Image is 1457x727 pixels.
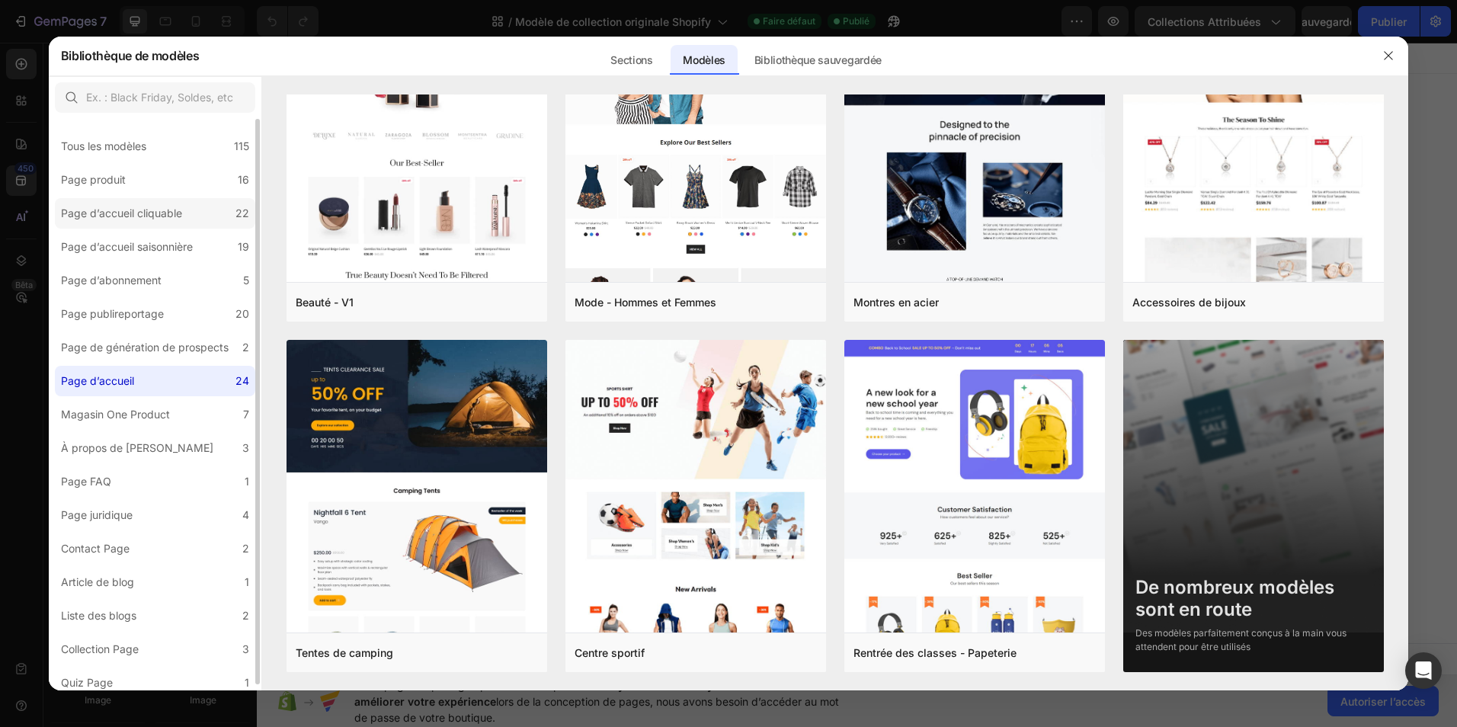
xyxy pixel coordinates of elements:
div: 24 [235,372,249,390]
div: 16 [238,171,249,189]
span: inspired by CRO experts [429,268,533,282]
div: Des modèles parfaitement conçus à la main vous attendent pour être utilisés [1135,626,1372,654]
div: 2 [242,607,249,625]
div: Montres en acier [853,293,939,312]
div: 1 [245,674,249,692]
div: Mode - Hommes et Femmes [575,293,716,312]
div: Ouvrez Intercom Messenger [1405,652,1442,689]
span: Add section [564,215,636,231]
div: Quiz Page [61,674,113,692]
div: Add blank section [668,249,761,265]
div: 7 [243,405,249,424]
span: then drag & drop elements [656,268,770,282]
div: Page juridique [61,506,133,524]
div: 1 [245,573,249,591]
div: Page d’accueil saisonnière [61,238,193,256]
div: Magasin One Product [61,405,170,424]
div: 1 [245,472,249,491]
div: 3 [242,640,249,658]
div: Bibliothèque sauvegardée [742,45,894,75]
div: Generate layout [556,249,636,265]
div: 2 [242,338,249,357]
div: Page de génération de prospects [61,338,229,357]
div: Tous les modèles [61,137,146,155]
div: Accessoires de bijoux [1132,293,1246,312]
div: 20 [235,305,249,323]
div: Collection Page [61,640,139,658]
div: Page publireportage [61,305,164,323]
div: 5 [243,271,249,290]
div: À propos de [PERSON_NAME] [61,439,213,457]
div: Page d’abonnement [61,271,162,290]
div: Page produit [61,171,126,189]
div: 19 [238,238,249,256]
div: 2 [242,540,249,558]
div: Page d’accueil [61,372,134,390]
div: Rentrée des classes - Papeterie [853,644,1017,662]
div: Modèles [671,45,738,75]
div: Choose templates [436,249,528,265]
span: Shopify section: main-collection [537,143,687,162]
input: Ex. : Black Friday, Soldes, etc. [55,82,255,113]
div: Contact Page [61,540,130,558]
div: 22 [235,204,249,223]
div: Sections [598,45,664,75]
h2: Bibliothèque de modèles [61,36,200,75]
div: 3 [242,439,249,457]
div: Centre sportif [575,644,645,662]
div: Beauté - V1 [296,293,354,312]
div: Page FAQ [61,472,111,491]
span: Shopify section: section [556,62,668,81]
div: Tentes de camping [296,644,393,662]
div: De nombreux modèles sont en route [1135,577,1372,621]
div: Liste des blogs [61,607,136,625]
div: 4 [242,506,249,524]
div: 115 [234,137,249,155]
span: from URL or image [554,268,636,282]
div: Article de blog [61,573,134,591]
div: Page d’accueil cliquable [61,204,182,223]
